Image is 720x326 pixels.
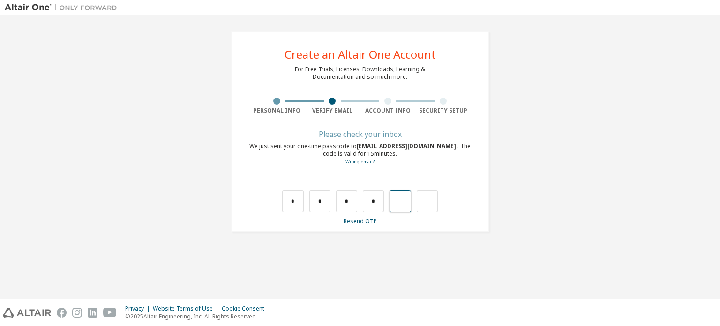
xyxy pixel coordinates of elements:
p: © 2025 Altair Engineering, Inc. All Rights Reserved. [125,312,270,320]
div: We just sent your one-time passcode to . The code is valid for 15 minutes. [249,143,471,166]
img: instagram.svg [72,308,82,318]
div: For Free Trials, Licenses, Downloads, Learning & Documentation and so much more. [295,66,425,81]
span: [EMAIL_ADDRESS][DOMAIN_NAME] [357,142,457,150]
div: Privacy [125,305,153,312]
div: Verify Email [305,107,360,114]
img: facebook.svg [57,308,67,318]
div: Website Terms of Use [153,305,222,312]
img: linkedin.svg [88,308,97,318]
img: altair_logo.svg [3,308,51,318]
div: Security Setup [416,107,472,114]
img: youtube.svg [103,308,117,318]
div: Please check your inbox [249,131,471,137]
div: Cookie Consent [222,305,270,312]
div: Create an Altair One Account [285,49,436,60]
img: Altair One [5,3,122,12]
div: Account Info [360,107,416,114]
a: Resend OTP [344,217,377,225]
div: Personal Info [249,107,305,114]
a: Go back to the registration form [345,159,375,165]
